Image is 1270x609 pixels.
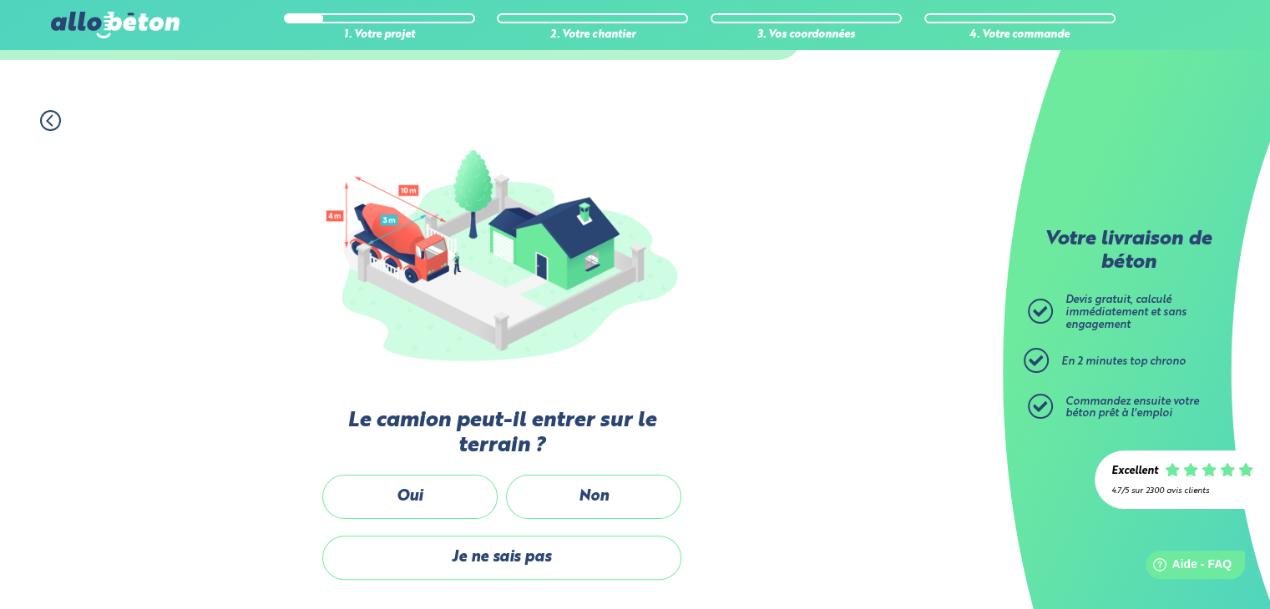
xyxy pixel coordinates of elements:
[506,475,681,519] label: Non
[1121,544,1252,591] iframe: Help widget launcher
[318,409,686,458] label: Le camion peut-il entrer sur le terrain ?
[322,536,681,580] label: Je ne sais pas
[322,475,498,519] label: Oui
[711,29,902,42] div: 3. Vos coordonnées
[497,29,688,42] div: 2. Votre chantier
[284,29,475,42] div: 1. Votre projet
[924,29,1116,42] div: 4. Votre commande
[51,12,180,38] img: allobéton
